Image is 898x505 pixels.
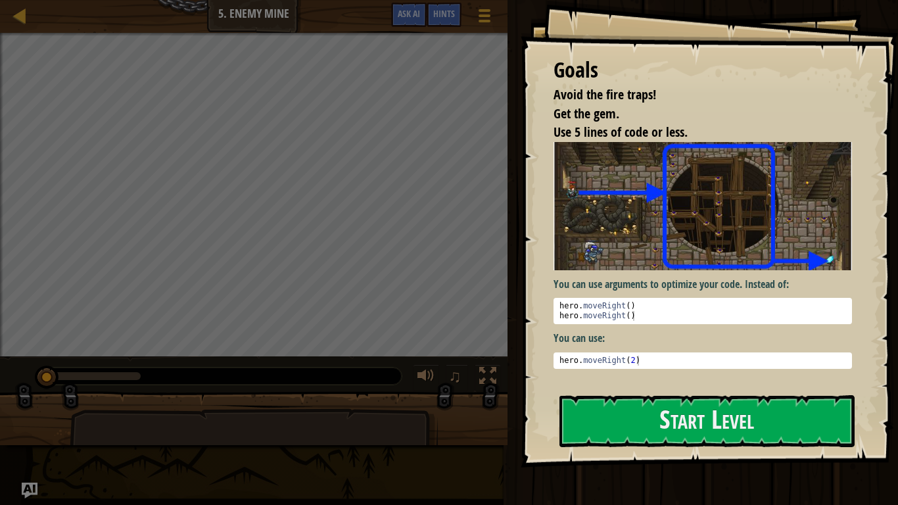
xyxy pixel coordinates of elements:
button: Ask AI [391,3,427,27]
span: ♫ [448,366,461,386]
li: Use 5 lines of code or less. [537,123,849,142]
li: Get the gem. [537,105,849,124]
button: Show game menu [468,3,501,34]
li: Avoid the fire traps! [537,85,849,105]
p: You can use: [554,331,852,346]
img: Enemy mine [554,142,852,270]
span: Hints [433,7,455,20]
button: Toggle fullscreen [475,364,501,391]
button: Ask AI [22,483,37,498]
span: Ask AI [398,7,420,20]
button: Adjust volume [413,364,439,391]
span: Use 5 lines of code or less. [554,123,688,141]
p: You can use arguments to optimize your code. Instead of: [554,277,852,292]
div: Goals [554,55,852,85]
button: Start Level [559,395,855,447]
span: Avoid the fire traps! [554,85,656,103]
button: ♫ [446,364,468,391]
span: Get the gem. [554,105,619,122]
